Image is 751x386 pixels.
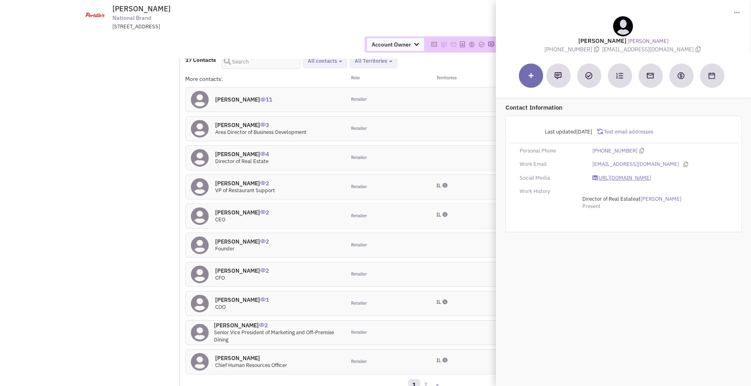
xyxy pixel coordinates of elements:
span: Retailer [351,300,367,307]
span: [PHONE_NUMBER] [544,46,602,53]
img: icon-UserInteraction.png [260,210,266,214]
a: [PHONE_NUMBER] [592,147,637,155]
img: Please add to your accounts [478,41,484,48]
img: Please add to your accounts [468,41,475,48]
div: Work History [514,188,587,195]
span: Senior Vice President of Marketing and Off-Premise Dining [214,329,334,344]
span: Retailer [351,155,367,161]
span: Retailer [351,242,367,248]
span: IL [436,299,441,305]
h4: [PERSON_NAME] [215,238,269,245]
span: [DATE] [576,128,592,135]
h4: 17 Contacts [185,56,216,64]
img: www.portillos.com [76,5,114,25]
img: Schedule a Meeting [709,72,715,79]
lable: [PERSON_NAME] [578,37,626,45]
div: Social Media [514,174,587,182]
span: [EMAIL_ADDRESS][DOMAIN_NAME] [602,46,702,53]
img: icon-UserInteraction.png [260,297,266,301]
span: National Brand [112,14,151,22]
span: All Territories [355,57,387,64]
span: Retailer [351,213,367,219]
img: icon-UserInteraction.png [259,323,264,327]
h4: [PERSON_NAME] [215,354,287,362]
img: Create a deal [677,72,685,80]
h4: [PERSON_NAME] [215,151,269,158]
h4: [PERSON_NAME] [215,296,269,303]
span: 2 [259,316,268,329]
span: Test email addresses [603,128,653,135]
span: Present [582,203,601,210]
span: CEO [215,216,225,223]
img: Please add to your accounts [440,41,447,48]
img: Please add to your accounts [488,41,494,48]
span: IL [436,357,441,364]
div: Personal Phone [514,147,587,155]
h4: [PERSON_NAME] [215,180,275,187]
div: Last updated [514,124,597,140]
span: Area Director of Business Development [215,129,307,136]
span: 2 [260,261,269,274]
span: 1 [260,290,269,303]
span: 2 [260,232,269,245]
span: Retailer [351,96,367,103]
span: COO [215,303,226,310]
button: All contacts [305,57,345,66]
span: IL [436,211,441,218]
h4: [PERSON_NAME] [214,322,341,329]
img: icon-UserInteraction.png [260,268,266,272]
img: teammate.png [613,16,633,36]
button: All Territories [352,57,395,66]
a: [EMAIL_ADDRESS][DOMAIN_NAME] [592,161,679,168]
span: Retailer [351,125,367,132]
a: [PERSON_NAME] [627,38,668,45]
img: Add a Task [585,72,592,79]
span: Retailer [351,358,367,365]
img: icon-UserInteraction.png [260,98,266,102]
span: Director of Real Estate [215,158,269,165]
span: Retailer [351,329,367,336]
img: Subscribe to a cadence [616,72,623,79]
div: More contacts: [185,75,345,83]
h4: [PERSON_NAME] [215,209,269,216]
img: Please add to your accounts [450,41,457,48]
img: icon-UserInteraction.png [260,123,266,127]
span: Director of Real Estate [582,195,636,202]
div: Territories [426,75,506,83]
a: [PERSON_NAME] [641,195,681,203]
img: icon-UserInteraction.png [260,152,266,156]
p: Contact Information [506,103,741,112]
span: at [582,195,681,202]
span: [PERSON_NAME] [112,4,171,13]
h4: [PERSON_NAME] [215,96,272,103]
span: 2 [260,174,269,187]
span: All contacts [308,57,337,64]
span: 11 [260,90,272,103]
span: 4 [260,144,269,158]
img: icon-UserInteraction.png [260,181,266,185]
span: 2 [260,203,269,216]
span: Chief Human Resources Officer [215,362,287,369]
div: [STREET_ADDRESS] [112,23,324,31]
span: Account Owner [367,38,424,51]
span: Retailer [351,184,367,190]
img: icon-UserInteraction.png [260,239,266,243]
div: Role [346,75,426,83]
img: Send an email [646,72,654,80]
span: CFO [215,274,225,281]
span: VP of Restaurant Support [215,187,275,194]
div: Work Email [514,161,587,168]
img: Add a note [554,72,562,79]
span: 3 [260,115,269,129]
a: [URL][DOMAIN_NAME] [592,174,651,182]
span: IL [436,182,441,189]
input: Search [222,54,300,69]
span: Founder [215,245,235,252]
h4: [PERSON_NAME] [215,121,307,129]
h4: [PERSON_NAME] [215,267,269,274]
span: Retailer [351,271,367,278]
